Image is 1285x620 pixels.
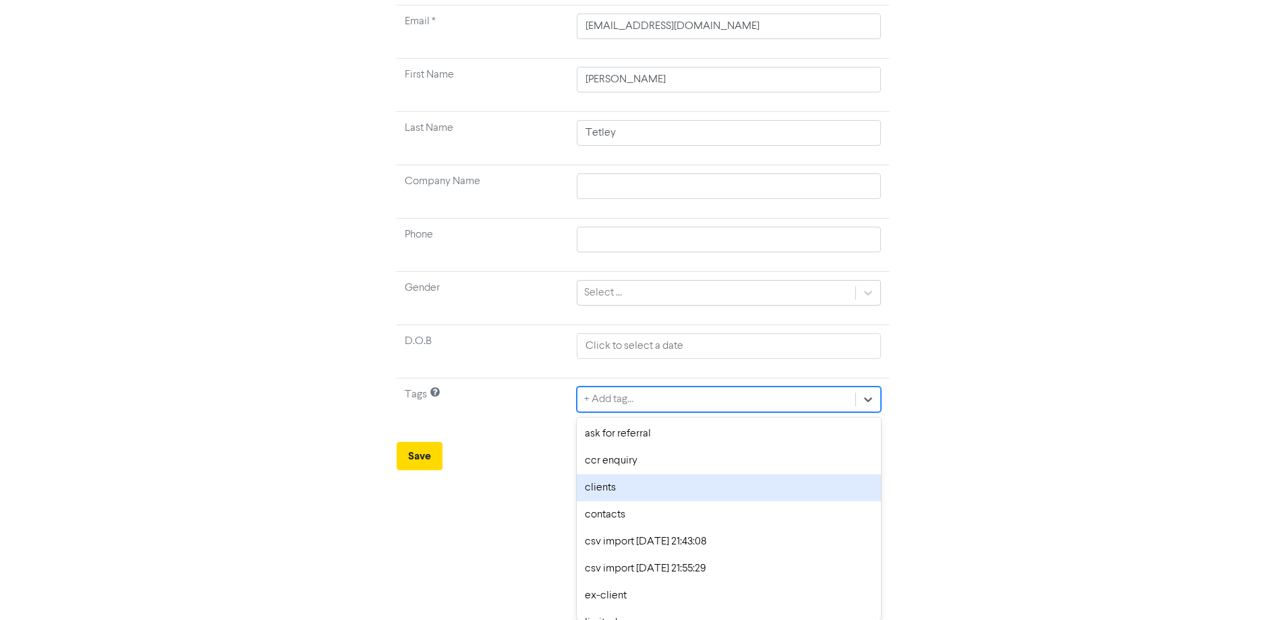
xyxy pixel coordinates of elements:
[577,582,880,609] div: ex-client
[397,112,569,165] td: Last Name
[397,442,442,470] button: Save
[577,420,880,447] div: ask for referral
[397,165,569,219] td: Company Name
[577,528,880,555] div: csv import [DATE] 21:43:08
[577,501,880,528] div: contacts
[397,5,569,59] td: Required
[397,378,569,432] td: Tags
[577,474,880,501] div: clients
[577,555,880,582] div: csv import [DATE] 21:55:29
[397,325,569,378] td: D.O.B
[577,333,880,359] input: Click to select a date
[397,59,569,112] td: First Name
[584,391,633,407] div: + Add tag...
[1116,474,1285,620] iframe: Chat Widget
[584,285,622,301] div: Select ...
[397,219,569,272] td: Phone
[397,272,569,325] td: Gender
[577,447,880,474] div: ccr enquiry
